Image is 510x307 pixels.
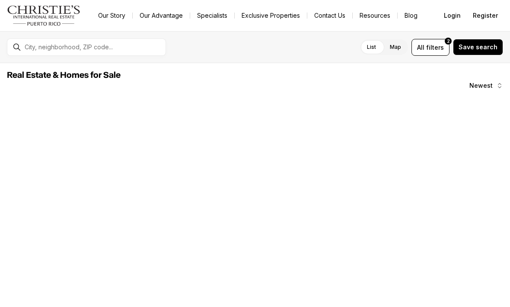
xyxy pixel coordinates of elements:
[468,7,503,24] button: Register
[360,39,383,55] label: List
[7,71,121,80] span: Real Estate & Homes for Sale
[473,12,498,19] span: Register
[464,77,508,94] button: Newest
[398,10,424,22] a: Blog
[459,44,497,51] span: Save search
[353,10,397,22] a: Resources
[447,38,450,45] span: 2
[235,10,307,22] a: Exclusive Properties
[453,39,503,55] button: Save search
[411,39,449,56] button: Allfilters2
[307,10,352,22] button: Contact Us
[190,10,234,22] a: Specialists
[383,39,408,55] label: Map
[426,43,444,52] span: filters
[7,5,81,26] img: logo
[417,43,424,52] span: All
[439,7,466,24] button: Login
[91,10,132,22] a: Our Story
[469,82,493,89] span: Newest
[444,12,461,19] span: Login
[133,10,190,22] a: Our Advantage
